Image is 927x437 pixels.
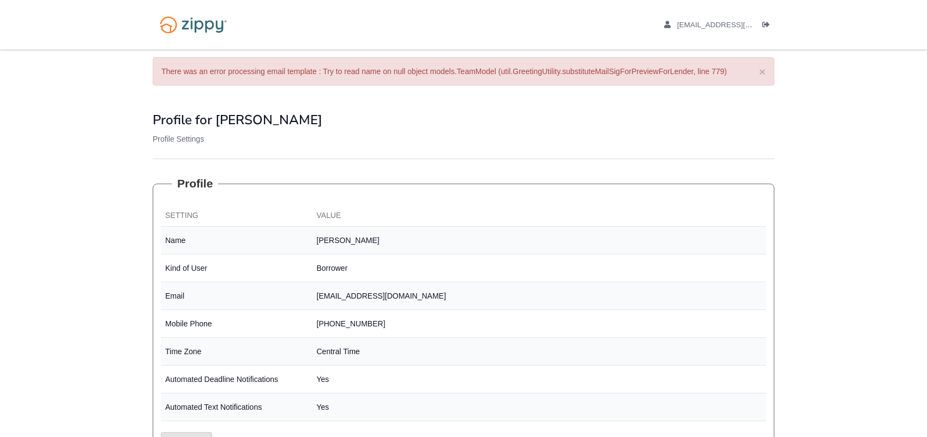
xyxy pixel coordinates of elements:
div: There was an error processing email template : Try to read name on null object models.TeamModel (... [153,57,774,86]
td: Automated Deadline Notifications [161,366,312,393]
td: Yes [312,366,767,393]
a: edit profile [664,21,802,32]
td: Borrower [312,254,767,282]
img: Logo [153,11,234,39]
td: [PHONE_NUMBER] [312,310,767,338]
button: × [759,66,766,77]
td: Mobile Phone [161,310,312,338]
td: [PERSON_NAME] [312,227,767,254]
td: Email [161,282,312,310]
td: Yes [312,393,767,421]
td: Name [161,227,312,254]
th: Value [312,205,767,227]
th: Setting [161,205,312,227]
td: Kind of User [161,254,312,282]
td: Automated Text Notifications [161,393,312,421]
span: haileyroseoctober@gmail.com [677,21,802,29]
a: Log out [762,21,774,32]
td: [EMAIL_ADDRESS][DOMAIN_NAME] [312,282,767,310]
legend: Profile [172,175,218,192]
p: Profile Settings [153,133,774,144]
td: Time Zone [161,338,312,366]
td: Central Time [312,338,767,366]
h1: Profile for [PERSON_NAME] [153,113,774,127]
